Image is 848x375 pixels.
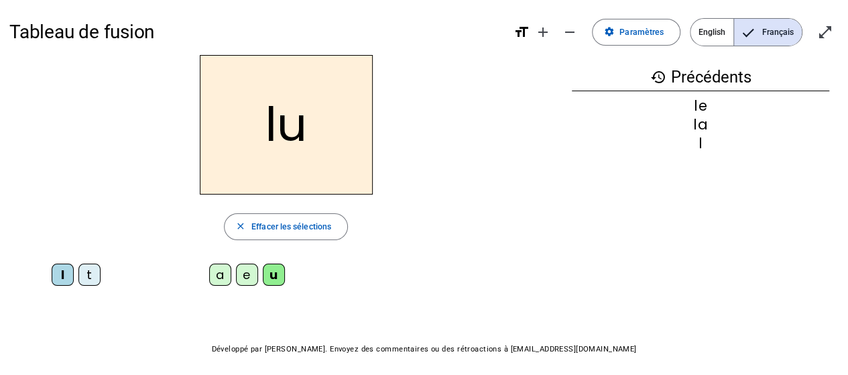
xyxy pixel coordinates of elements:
mat-icon: format_size [513,24,529,40]
button: Paramètres [592,19,680,46]
div: a [209,264,231,286]
div: u [263,264,285,286]
p: Développé par [PERSON_NAME]. Envoyez des commentaires ou des rétroactions à [EMAIL_ADDRESS][DOMAI... [9,342,839,356]
button: Augmenter la taille de la police [529,19,556,46]
span: English [690,19,733,46]
span: Paramètres [619,25,664,40]
div: t [78,264,101,286]
mat-icon: history [650,69,666,85]
div: la [572,117,829,131]
div: e [236,264,258,286]
h3: Précédents [572,64,829,91]
mat-icon: remove [561,24,577,40]
button: Effacer les sélections [224,213,348,240]
div: l [52,264,74,286]
div: le [572,99,829,113]
mat-icon: close [235,221,246,232]
span: Effacer les sélections [251,220,331,234]
div: l [572,136,829,150]
mat-icon: add [534,24,550,40]
mat-icon: open_in_full [817,24,833,40]
button: Entrer en plein écran [812,19,839,46]
mat-button-toggle-group: Language selection [690,18,802,46]
h1: Tableau de fusion [9,13,503,51]
h2: lu [200,55,373,195]
span: Français [734,19,802,46]
mat-icon: settings [603,27,614,38]
button: Diminuer la taille de la police [556,19,583,46]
